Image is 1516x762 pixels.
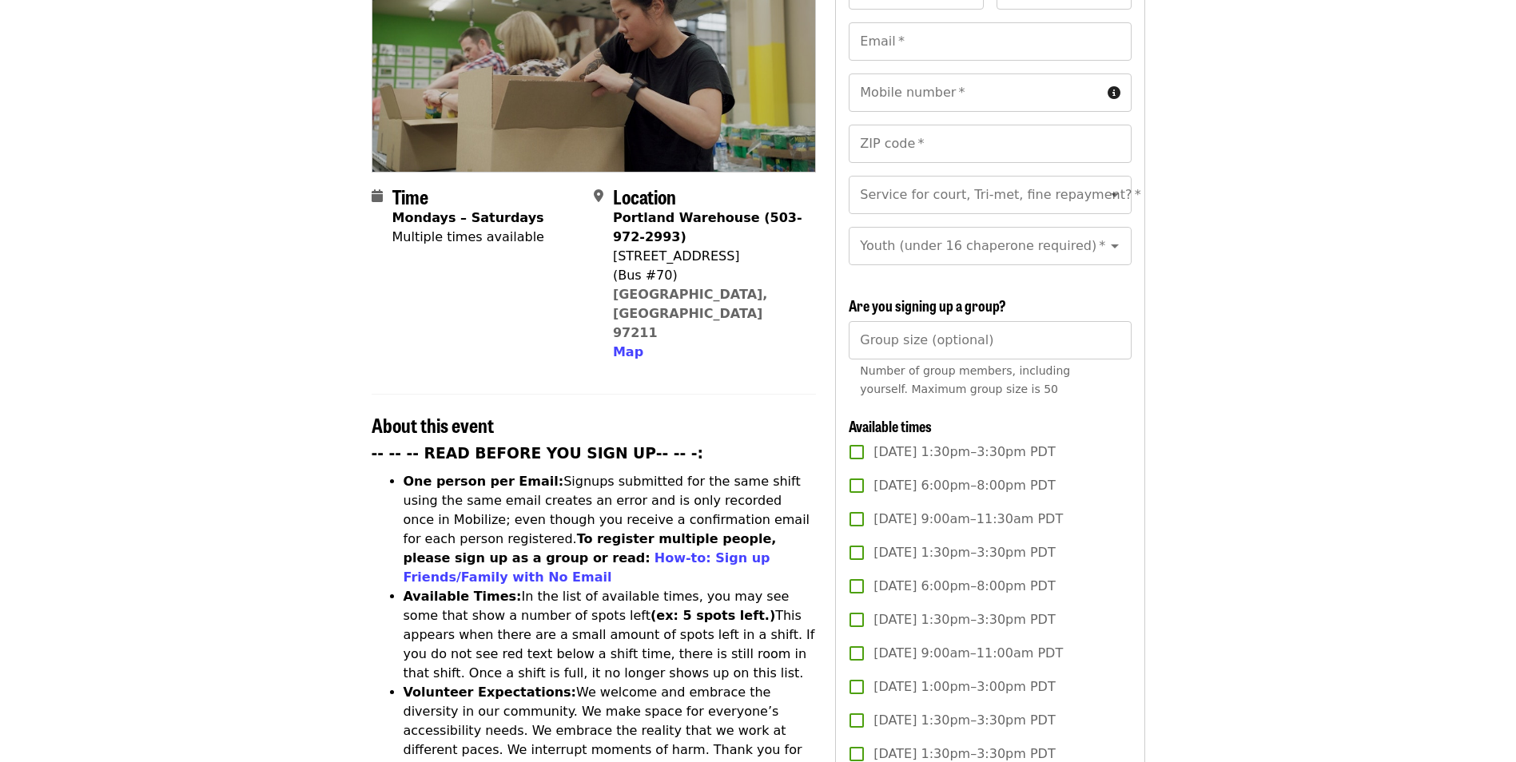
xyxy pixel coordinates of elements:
[404,589,522,604] strong: Available Times:
[873,677,1055,697] span: [DATE] 1:00pm–3:00pm PDT
[849,295,1006,316] span: Are you signing up a group?
[849,415,932,436] span: Available times
[849,125,1131,163] input: ZIP code
[1104,235,1126,257] button: Open
[404,550,770,585] a: How-to: Sign up Friends/Family with No Email
[873,610,1055,629] span: [DATE] 1:30pm–3:30pm PDT
[404,685,577,700] strong: Volunteer Expectations:
[613,266,803,285] div: (Bus #70)
[1108,85,1120,101] i: circle-info icon
[372,189,383,204] i: calendar icon
[613,343,643,362] button: Map
[372,411,494,439] span: About this event
[1104,184,1126,206] button: Open
[873,476,1055,495] span: [DATE] 6:00pm–8:00pm PDT
[613,182,676,210] span: Location
[873,577,1055,596] span: [DATE] 6:00pm–8:00pm PDT
[392,228,544,247] div: Multiple times available
[613,247,803,266] div: [STREET_ADDRESS]
[873,543,1055,562] span: [DATE] 1:30pm–3:30pm PDT
[849,73,1100,112] input: Mobile number
[613,287,768,340] a: [GEOGRAPHIC_DATA], [GEOGRAPHIC_DATA] 97211
[849,321,1131,359] input: [object Object]
[873,510,1063,529] span: [DATE] 9:00am–11:30am PDT
[651,608,775,623] strong: (ex: 5 spots left.)
[613,210,802,244] strong: Portland Warehouse (503-972-2993)
[404,531,777,566] strong: To register multiple people, please sign up as a group or read:
[860,364,1070,395] span: Number of group members, including yourself. Maximum group size is 50
[404,474,564,489] strong: One person per Email:
[873,711,1055,730] span: [DATE] 1:30pm–3:30pm PDT
[372,445,704,462] strong: -- -- -- READ BEFORE YOU SIGN UP-- -- -:
[404,587,817,683] li: In the list of available times, you may see some that show a number of spots left This appears wh...
[873,644,1063,663] span: [DATE] 9:00am–11:00am PDT
[404,472,817,587] li: Signups submitted for the same shift using the same email creates an error and is only recorded o...
[613,344,643,359] span: Map
[873,443,1055,462] span: [DATE] 1:30pm–3:30pm PDT
[392,182,428,210] span: Time
[392,210,544,225] strong: Mondays – Saturdays
[594,189,603,204] i: map-marker-alt icon
[849,22,1131,61] input: Email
